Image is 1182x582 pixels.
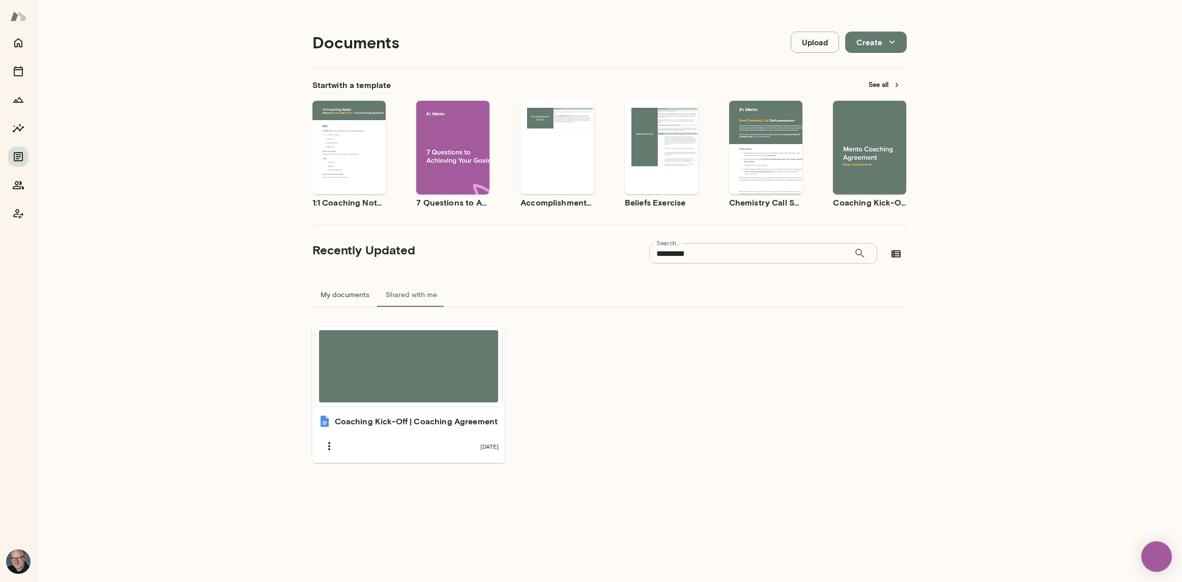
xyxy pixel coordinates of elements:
[8,203,28,224] button: Coach app
[312,196,386,209] h6: 1:1 Coaching Notes
[6,549,31,574] img: Nick Gould
[480,442,499,450] span: [DATE]
[862,77,907,93] button: See all
[312,33,399,52] h4: Documents
[729,196,802,209] h6: Chemistry Call Self-Assessment [Coaches only]
[319,415,331,427] img: Coaching Kick-Off | Coaching Agreement
[8,175,28,195] button: Members
[312,282,907,307] div: documents tabs
[335,415,498,427] h6: Coaching Kick-Off | Coaching Agreement
[656,239,680,247] label: Search...
[8,90,28,110] button: Growth Plan
[312,242,415,258] h5: Recently Updated
[312,79,391,91] h6: Start with a template
[416,196,489,209] h6: 7 Questions to Achieving Your Goals
[8,118,28,138] button: Insights
[312,282,378,307] button: My documents
[625,196,698,209] h6: Beliefs Exercise
[378,282,445,307] button: Shared with me
[833,196,906,209] h6: Coaching Kick-Off | Coaching Agreement
[791,32,839,53] button: Upload
[8,147,28,167] button: Documents
[10,7,26,26] img: Mento
[521,196,594,209] h6: Accomplishment Tracker
[8,61,28,81] button: Sessions
[8,33,28,53] button: Home
[845,32,907,53] button: Create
